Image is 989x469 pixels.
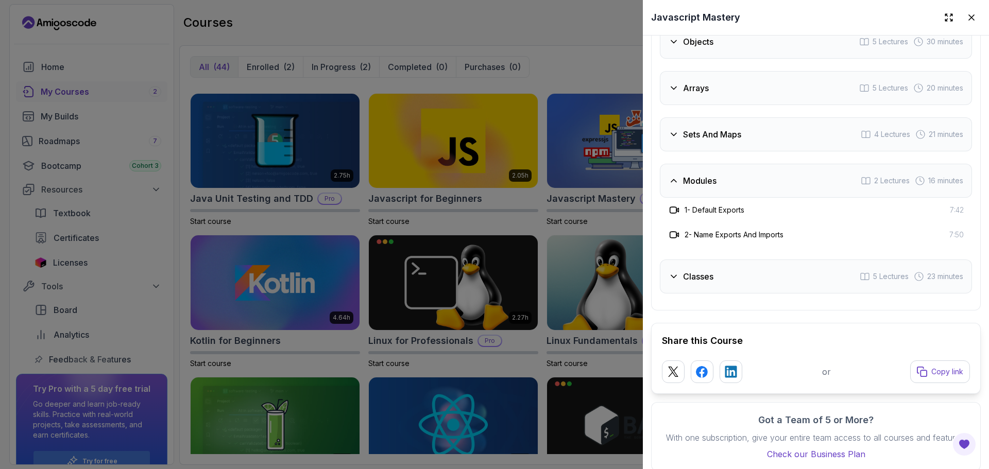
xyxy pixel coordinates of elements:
[949,230,964,240] span: 7:50
[651,10,740,25] h2: Javascript Mastery
[685,205,744,215] h3: 1 - Default Exports
[873,271,909,282] span: 5 Lectures
[950,205,964,215] span: 7:42
[940,8,958,27] button: Expand drawer
[660,164,972,198] button: Modules2 Lectures 16 minutes
[929,129,963,140] span: 21 minutes
[874,176,910,186] span: 2 Lectures
[683,175,717,187] h3: Modules
[927,37,963,47] span: 30 minutes
[928,176,963,186] span: 16 minutes
[660,25,972,59] button: Objects5 Lectures 30 minutes
[873,37,908,47] span: 5 Lectures
[660,259,972,293] button: Classes5 Lectures 23 minutes
[927,271,963,282] span: 23 minutes
[683,82,709,94] h3: Arrays
[683,128,741,141] h3: Sets And Maps
[660,117,972,151] button: Sets And Maps4 Lectures 21 minutes
[683,270,713,283] h3: Classes
[910,360,970,383] button: Copy link
[874,129,910,140] span: 4 Lectures
[662,448,970,460] a: Check our Business Plan
[952,432,977,457] button: Open Feedback Button
[931,367,963,377] p: Copy link
[662,413,970,427] h3: Got a Team of 5 or More?
[683,36,713,48] h3: Objects
[662,334,970,348] h2: Share this Course
[927,83,963,93] span: 20 minutes
[685,230,783,240] h3: 2 - Name Exports And Imports
[873,83,908,93] span: 5 Lectures
[660,71,972,105] button: Arrays5 Lectures 20 minutes
[662,431,970,444] p: With one subscription, give your entire team access to all courses and features.
[822,366,831,378] p: or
